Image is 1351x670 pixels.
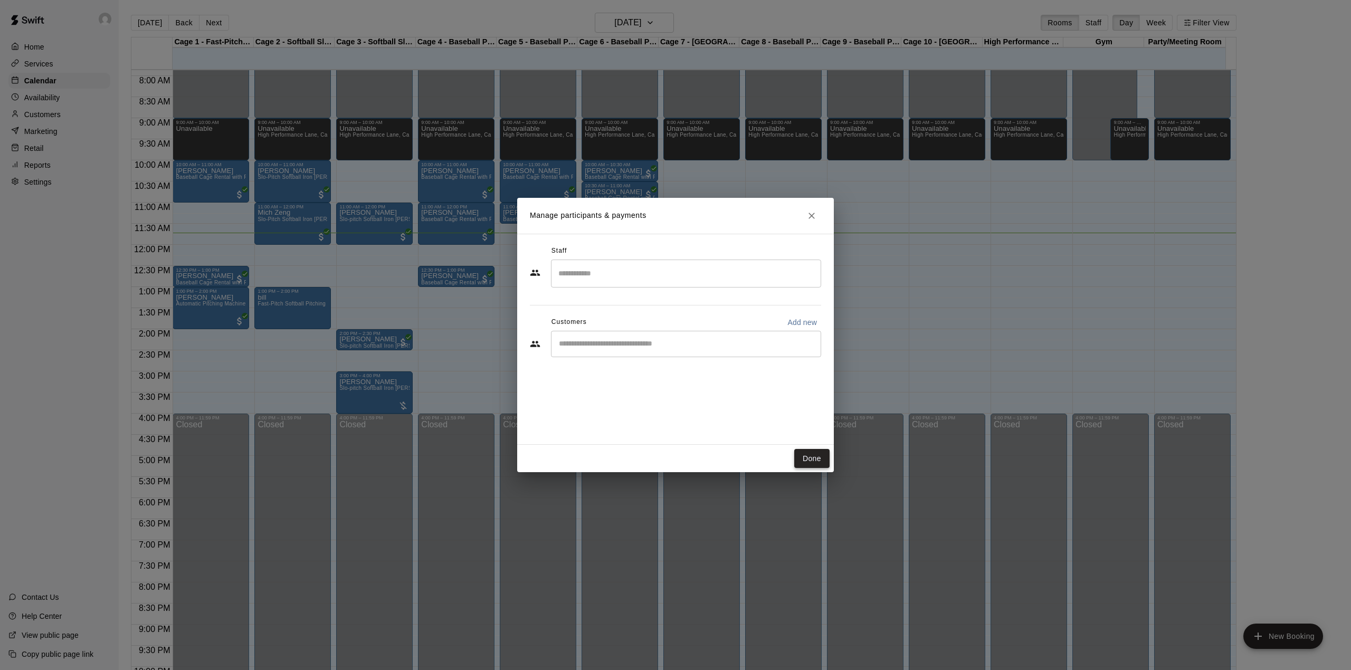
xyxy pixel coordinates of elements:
p: Add new [787,317,817,328]
button: Close [802,206,821,225]
p: Manage participants & payments [530,210,646,221]
div: Start typing to search customers... [551,331,821,357]
svg: Customers [530,339,540,349]
button: Add new [783,314,821,331]
span: Customers [551,314,587,331]
div: Search staff [551,260,821,288]
span: Staff [551,243,567,260]
button: Done [794,449,830,468]
svg: Staff [530,267,540,278]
